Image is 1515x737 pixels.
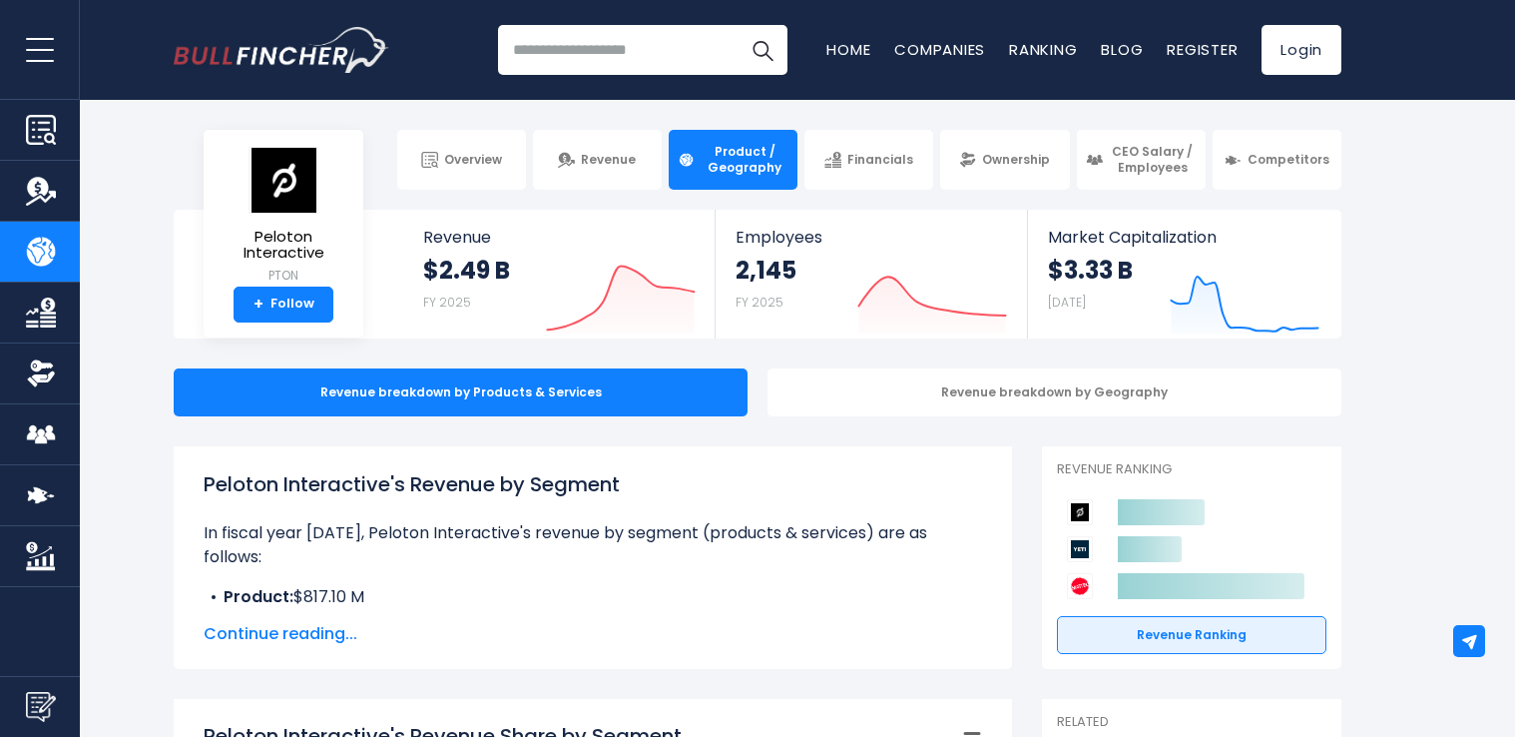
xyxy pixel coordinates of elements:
[736,255,796,286] strong: 2,145
[1109,144,1197,175] span: CEO Salary / Employees
[738,25,787,75] button: Search
[736,294,783,311] small: FY 2025
[1048,228,1319,247] span: Market Capitalization
[26,359,56,388] img: Ownership
[174,368,748,416] div: Revenue breakdown by Products & Services
[1057,714,1326,731] p: Related
[894,39,985,60] a: Companies
[767,368,1341,416] div: Revenue breakdown by Geography
[1048,294,1086,311] small: [DATE]
[423,255,510,286] strong: $2.49 B
[423,294,471,311] small: FY 2025
[204,469,982,499] h1: Peloton Interactive's Revenue by Segment
[1248,152,1329,168] span: Competitors
[1077,130,1206,190] a: CEO Salary / Employees
[736,228,1006,247] span: Employees
[397,130,526,190] a: Overview
[403,210,716,339] a: Revenue $2.49 B FY 2025
[716,210,1026,339] a: Employees 2,145 FY 2025
[1101,39,1143,60] a: Blog
[423,228,696,247] span: Revenue
[826,39,870,60] a: Home
[1057,616,1326,654] a: Revenue Ranking
[1028,210,1339,339] a: Market Capitalization $3.33 B [DATE]
[224,585,293,608] b: Product:
[1262,25,1341,75] a: Login
[204,585,982,609] li: $817.10 M
[533,130,662,190] a: Revenue
[847,152,913,168] span: Financials
[1067,536,1093,562] img: YETI Holdings competitors logo
[1067,573,1093,599] img: Mattel competitors logo
[581,152,636,168] span: Revenue
[669,130,797,190] a: Product / Geography
[444,152,502,168] span: Overview
[1048,255,1133,286] strong: $3.33 B
[253,296,263,314] strong: +
[220,267,347,285] small: PTON
[701,144,788,175] span: Product / Geography
[940,130,1069,190] a: Ownership
[174,27,388,73] a: Go to homepage
[1057,461,1326,478] p: Revenue Ranking
[1009,39,1077,60] a: Ranking
[204,521,982,569] p: In fiscal year [DATE], Peloton Interactive's revenue by segment (products & services) are as foll...
[1167,39,1238,60] a: Register
[804,130,933,190] a: Financials
[174,27,389,73] img: Bullfincher logo
[1213,130,1341,190] a: Competitors
[220,229,347,262] span: Peloton Interactive
[1067,499,1093,525] img: Peloton Interactive competitors logo
[204,622,982,646] span: Continue reading...
[982,152,1050,168] span: Ownership
[219,146,348,287] a: Peloton Interactive PTON
[234,287,333,323] a: +Follow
